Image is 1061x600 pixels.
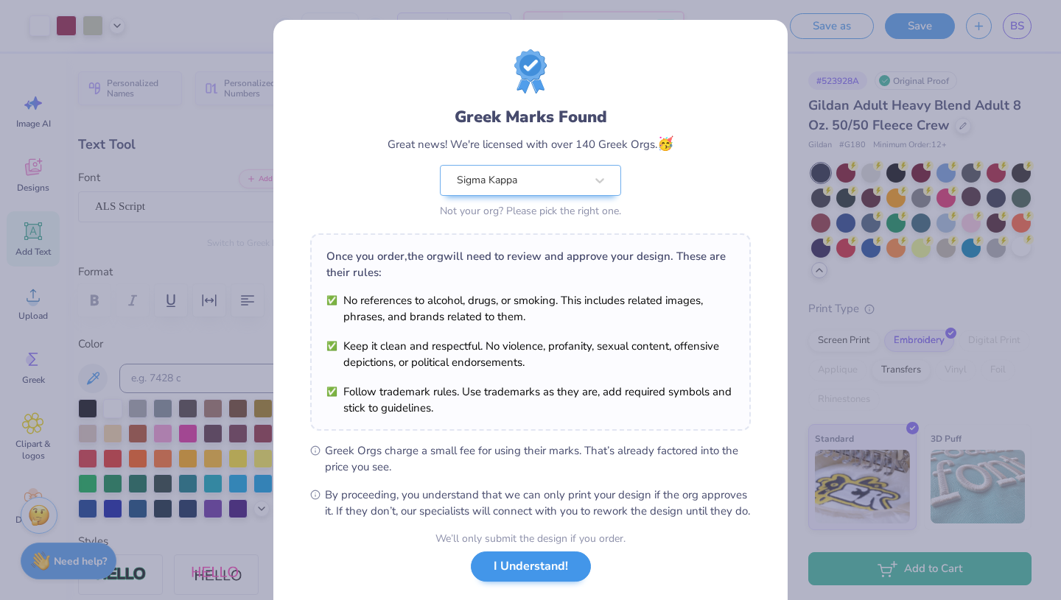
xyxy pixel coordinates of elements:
div: Great news! We're licensed with over 140 Greek Orgs. [388,134,673,154]
li: No references to alcohol, drugs, or smoking. This includes related images, phrases, and brands re... [326,292,735,325]
li: Keep it clean and respectful. No violence, profanity, sexual content, offensive depictions, or po... [326,338,735,370]
span: By proceeding, you understand that we can only print your design if the org approves it. If they ... [325,487,751,519]
span: Greek Orgs charge a small fee for using their marks. That’s already factored into the price you see. [325,442,751,475]
div: We’ll only submit the design if you order. [435,531,626,546]
button: I Understand! [471,551,591,582]
div: Greek Marks Found [455,105,607,129]
li: Follow trademark rules. Use trademarks as they are, add required symbols and stick to guidelines. [326,384,735,416]
div: Once you order, the org will need to review and approve your design. These are their rules: [326,248,735,280]
img: License badge [514,49,547,93]
span: 🥳 [657,135,673,152]
div: Not your org? Please pick the right one. [440,203,621,219]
